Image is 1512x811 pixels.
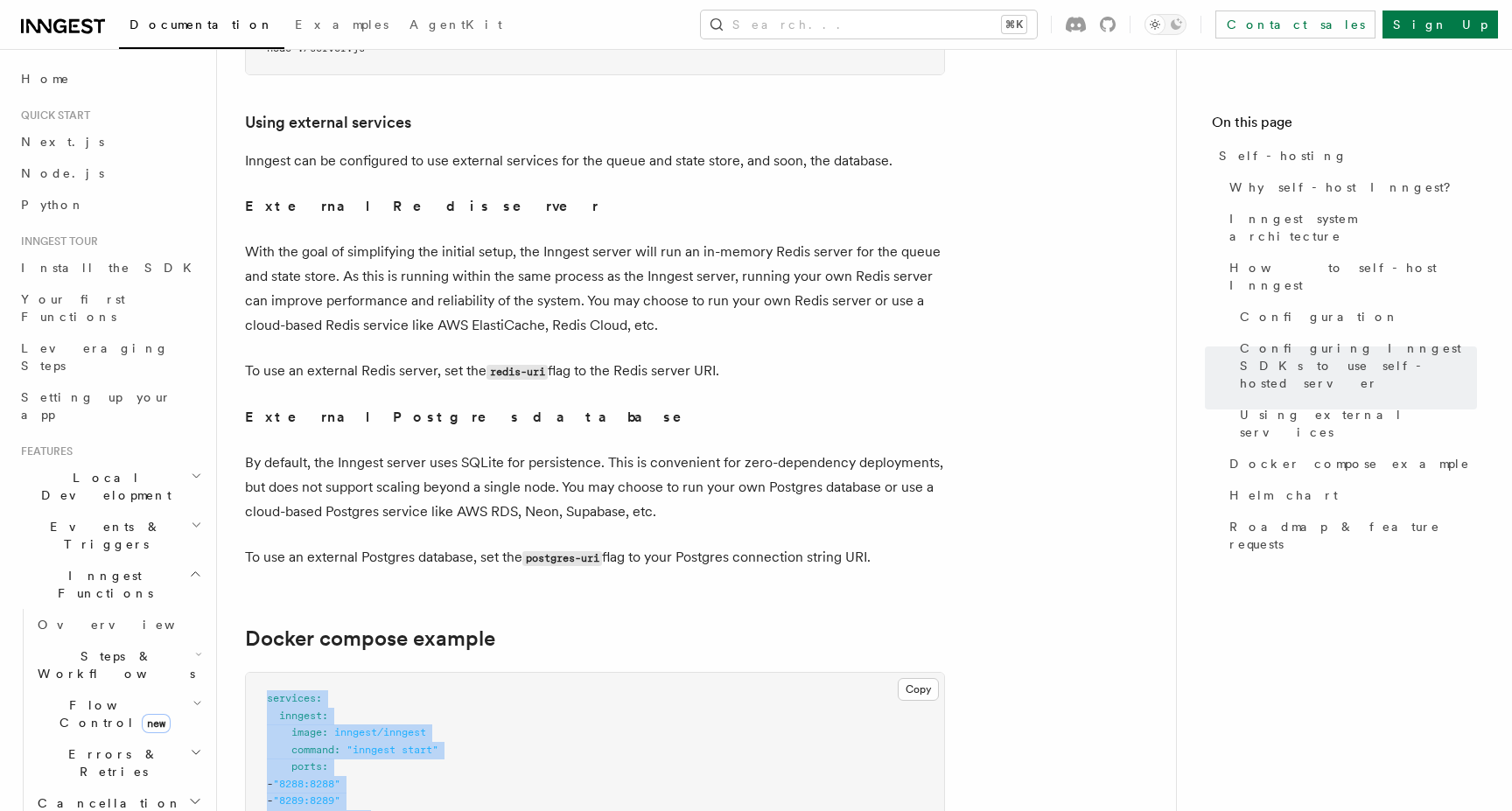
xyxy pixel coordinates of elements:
a: Self-hosting [1212,140,1477,171]
span: Using external services [1240,406,1477,441]
span: Overview [38,618,218,632]
span: Steps & Workflows [31,647,195,682]
span: Errors & Retries [31,745,190,780]
span: - [267,794,273,807]
span: Install the SDK [21,261,202,275]
a: Using external services [245,110,411,135]
span: Examples [295,17,388,31]
a: Next.js [14,126,206,157]
a: Documentation [119,5,284,49]
a: Configuration [1233,301,1477,332]
button: Local Development [14,462,206,511]
a: Inngest system architecture [1222,203,1477,252]
a: Helm chart [1222,479,1477,511]
kbd: ⌘K [1002,16,1026,33]
span: Configuration [1240,308,1399,325]
span: Setting up your app [21,390,171,422]
span: : [322,726,328,738]
span: Node.js [21,166,104,180]
a: Docker compose example [245,626,495,651]
span: inngest [279,710,322,722]
span: Home [21,70,70,87]
p: To use an external Redis server, set the flag to the Redis server URI. [245,359,945,384]
span: Events & Triggers [14,518,191,553]
span: "8289:8289" [273,794,340,807]
span: AgentKit [409,17,502,31]
span: Self-hosting [1219,147,1347,164]
span: image [291,726,322,738]
h4: On this page [1212,112,1477,140]
button: Toggle dark mode [1144,14,1186,35]
a: Configuring Inngest SDKs to use self-hosted server [1233,332,1477,399]
span: How to self-host Inngest [1229,259,1477,294]
span: node ./server.js [267,42,365,54]
span: Quick start [14,108,90,122]
span: : [322,760,328,773]
span: Inngest tour [14,234,98,248]
span: Next.js [21,135,104,149]
button: Events & Triggers [14,511,206,560]
span: command [291,744,334,756]
p: With the goal of simplifying the initial setup, the Inngest server will run an in-memory Redis se... [245,240,945,338]
a: Your first Functions [14,283,206,332]
span: Docker compose example [1229,455,1470,472]
button: Search...⌘K [701,10,1037,38]
span: Your first Functions [21,292,125,324]
a: Contact sales [1215,10,1375,38]
p: To use an external Postgres database, set the flag to your Postgres connection string URI. [245,545,945,570]
span: "8288:8288" [273,778,340,790]
a: Docker compose example [1222,448,1477,479]
span: Roadmap & feature requests [1229,518,1477,553]
span: Leveraging Steps [21,341,169,373]
a: Using external services [1233,399,1477,448]
span: Inngest system architecture [1229,210,1477,245]
span: services [267,692,316,704]
span: Local Development [14,469,191,504]
a: Python [14,189,206,220]
a: Overview [31,609,206,640]
span: inngest/inngest [334,726,426,738]
strong: External Redis server [245,198,598,214]
a: Home [14,63,206,94]
span: Why self-host Inngest? [1229,178,1463,196]
code: redis-uri [486,365,548,380]
button: Steps & Workflows [31,640,206,689]
button: Flow Controlnew [31,689,206,738]
span: Documentation [129,17,274,31]
a: Install the SDK [14,252,206,283]
span: new [142,714,171,733]
code: postgres-uri [522,551,602,566]
span: - [267,778,273,790]
span: Python [21,198,85,212]
a: Leveraging Steps [14,332,206,381]
a: AgentKit [399,5,513,47]
span: ports [291,760,322,773]
span: Helm chart [1229,486,1338,504]
a: Setting up your app [14,381,206,430]
button: Errors & Retries [31,738,206,787]
span: : [316,692,322,704]
a: Node.js [14,157,206,189]
p: By default, the Inngest server uses SQLite for persistence. This is convenient for zero-dependenc... [245,451,945,524]
span: Flow Control [31,696,192,731]
span: "inngest start" [346,744,438,756]
span: : [334,744,340,756]
span: Configuring Inngest SDKs to use self-hosted server [1240,339,1477,392]
strong: External Postgres database [245,409,706,425]
a: Roadmap & feature requests [1222,511,1477,560]
a: Why self-host Inngest? [1222,171,1477,203]
a: How to self-host Inngest [1222,252,1477,301]
p: Inngest can be configured to use external services for the queue and state store, and soon, the d... [245,149,945,173]
button: Inngest Functions [14,560,206,609]
a: Examples [284,5,399,47]
button: Copy [898,678,939,701]
span: Features [14,444,73,458]
span: : [322,710,328,722]
span: Inngest Functions [14,567,189,602]
a: Sign Up [1382,10,1498,38]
